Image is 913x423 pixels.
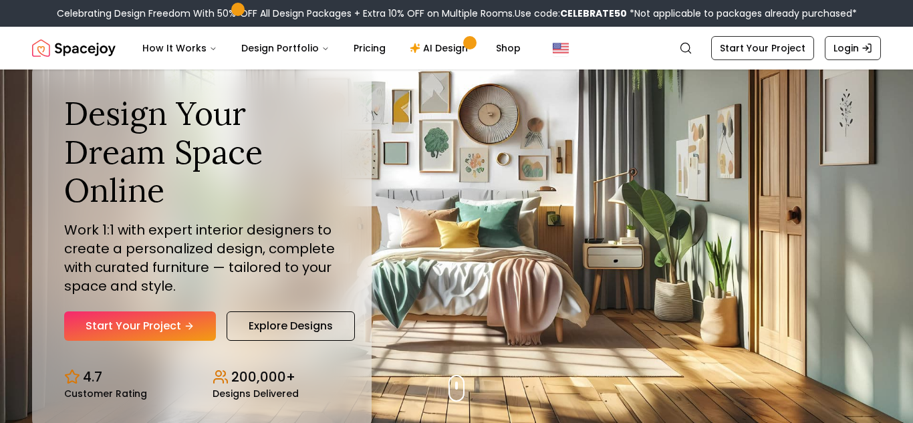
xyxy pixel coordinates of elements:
img: Spacejoy Logo [32,35,116,61]
h1: Design Your Dream Space Online [64,94,340,210]
p: 200,000+ [231,368,295,386]
small: Customer Rating [64,389,147,398]
p: 4.7 [83,368,102,386]
a: Start Your Project [64,311,216,341]
p: Work 1:1 with expert interior designers to create a personalized design, complete with curated fu... [64,221,340,295]
div: Design stats [64,357,340,398]
img: United States [553,40,569,56]
span: *Not applicable to packages already purchased* [627,7,857,20]
a: Shop [485,35,531,61]
a: Login [825,36,881,60]
a: Start Your Project [711,36,814,60]
a: Explore Designs [227,311,355,341]
a: Spacejoy [32,35,116,61]
nav: Main [132,35,531,61]
b: CELEBRATE50 [560,7,627,20]
button: Design Portfolio [231,35,340,61]
small: Designs Delivered [213,389,299,398]
button: How It Works [132,35,228,61]
a: Pricing [343,35,396,61]
a: AI Design [399,35,483,61]
div: Celebrating Design Freedom With 50% OFF All Design Packages + Extra 10% OFF on Multiple Rooms. [57,7,857,20]
span: Use code: [515,7,627,20]
nav: Global [32,27,881,69]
